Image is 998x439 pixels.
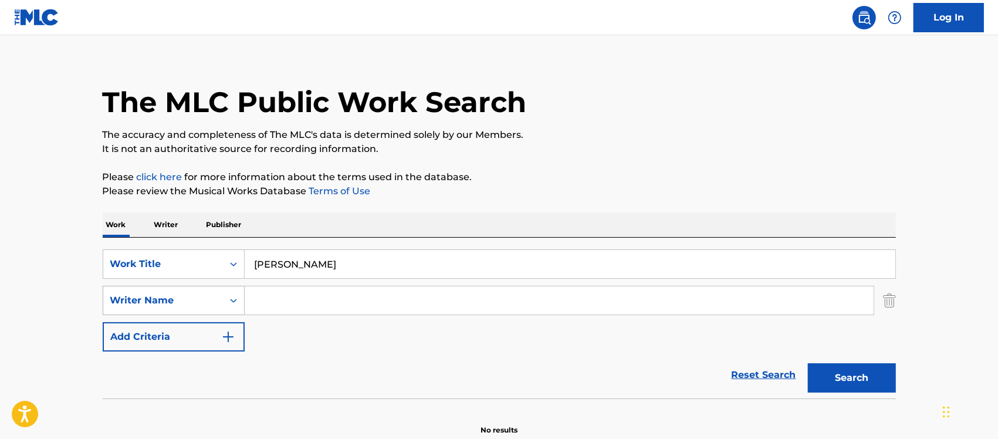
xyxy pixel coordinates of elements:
[151,212,182,237] p: Writer
[137,171,182,183] a: click here
[888,11,902,25] img: help
[110,257,216,271] div: Work Title
[221,330,235,344] img: 9d2ae6d4665cec9f34b9.svg
[939,383,998,439] iframe: Chat Widget
[852,6,876,29] a: Public Search
[943,394,950,430] div: Drag
[103,142,896,156] p: It is not an authoritative source for recording information.
[103,128,896,142] p: The accuracy and completeness of The MLC's data is determined solely by our Members.
[103,212,130,237] p: Work
[110,293,216,308] div: Writer Name
[808,363,896,393] button: Search
[307,185,371,197] a: Terms of Use
[883,286,896,315] img: Delete Criterion
[103,322,245,352] button: Add Criteria
[726,362,802,388] a: Reset Search
[14,9,59,26] img: MLC Logo
[103,249,896,399] form: Search Form
[203,212,245,237] p: Publisher
[481,411,517,435] p: No results
[103,184,896,198] p: Please review the Musical Works Database
[857,11,871,25] img: search
[883,6,906,29] div: Help
[103,170,896,184] p: Please for more information about the terms used in the database.
[914,3,984,32] a: Log In
[103,85,527,120] h1: The MLC Public Work Search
